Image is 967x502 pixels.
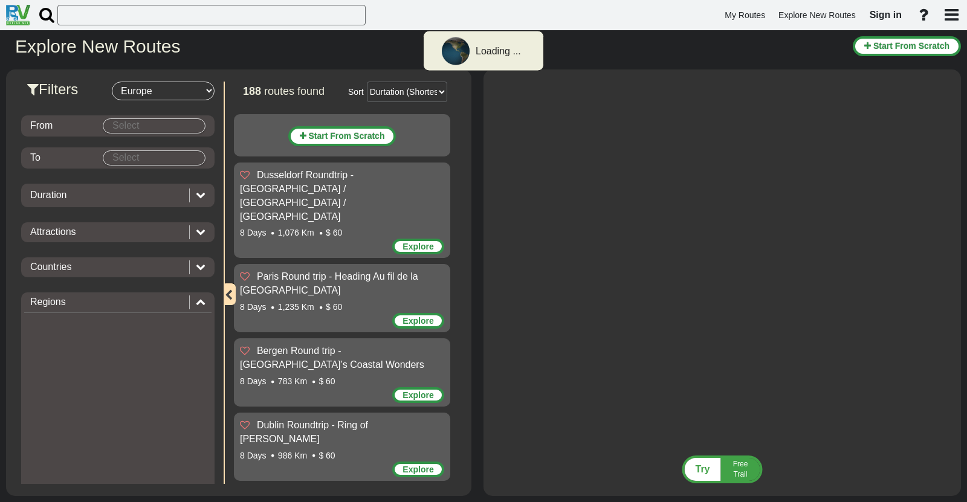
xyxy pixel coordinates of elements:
span: $ 60 [319,376,335,386]
span: $ 60 [326,302,342,312]
span: Dusseldorf Roundtrip - [GEOGRAPHIC_DATA] / [GEOGRAPHIC_DATA] / [GEOGRAPHIC_DATA] [240,170,354,222]
span: Explore [403,316,433,326]
span: Attractions [30,227,76,237]
span: 188 [243,85,261,97]
div: Duration [24,188,212,202]
span: Explore New Routes [778,10,856,20]
span: Regions [30,297,66,307]
span: Paris Round trip - Heading Au fil de la [GEOGRAPHIC_DATA] [240,271,418,295]
span: routes found [264,85,325,97]
div: Loading ... [476,45,521,59]
img: RvPlanetLogo.png [6,5,30,25]
span: Start From Scratch [308,131,384,141]
span: $ 60 [319,451,335,460]
span: Countries [30,262,71,272]
div: Paris Round trip - Heading Au fil de la [GEOGRAPHIC_DATA] 8 Days 1,235 Km $ 60 Explore [234,264,450,332]
div: Dublin Roundtrip - Ring of [PERSON_NAME] 8 Days 986 Km $ 60 Explore [234,413,450,481]
span: Bergen Round trip - [GEOGRAPHIC_DATA]’s Coastal Wonders [240,346,424,370]
span: $ 60 [326,228,342,237]
a: Sign in [864,2,907,28]
div: Dusseldorf Roundtrip - [GEOGRAPHIC_DATA] / [GEOGRAPHIC_DATA] / [GEOGRAPHIC_DATA] 8 Days 1,076 Km ... [234,163,450,258]
span: 1,076 Km [278,228,314,237]
span: 783 Km [278,376,307,386]
h3: Filters [27,82,112,97]
span: My Routes [725,10,765,20]
div: Countries [24,260,212,274]
span: 8 Days [240,451,267,460]
div: Attractions [24,225,212,239]
div: Explore [392,313,444,329]
button: Start From Scratch [853,36,961,56]
span: Dublin Roundtrip - Ring of [PERSON_NAME] [240,420,368,444]
span: Free Trail [733,460,748,478]
span: 1,235 Km [278,302,314,312]
span: From [30,120,53,130]
input: Select [103,119,205,133]
span: To [30,152,40,163]
div: Explore [392,239,444,254]
span: Try [695,464,710,474]
span: 8 Days [240,376,267,386]
button: Try FreeTrail [679,455,766,484]
span: 8 Days [240,302,267,312]
span: 986 Km [278,451,307,460]
div: Regions [24,295,212,309]
div: Explore [392,387,444,403]
button: Start From Scratch [288,126,396,146]
span: 8 Days [240,228,267,237]
input: Select [103,151,205,165]
span: Explore [403,242,433,251]
div: Sort [348,86,364,98]
span: Start From Scratch [873,41,949,51]
span: Duration [30,190,66,200]
a: My Routes [719,4,771,27]
div: Explore [392,462,444,477]
a: Explore New Routes [773,4,861,27]
span: Explore [403,465,433,474]
span: Sign in [870,10,902,20]
span: Explore [403,390,433,400]
h2: Explore New Routes [15,36,844,56]
div: Bergen Round trip - [GEOGRAPHIC_DATA]’s Coastal Wonders 8 Days 783 Km $ 60 Explore [234,338,450,407]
